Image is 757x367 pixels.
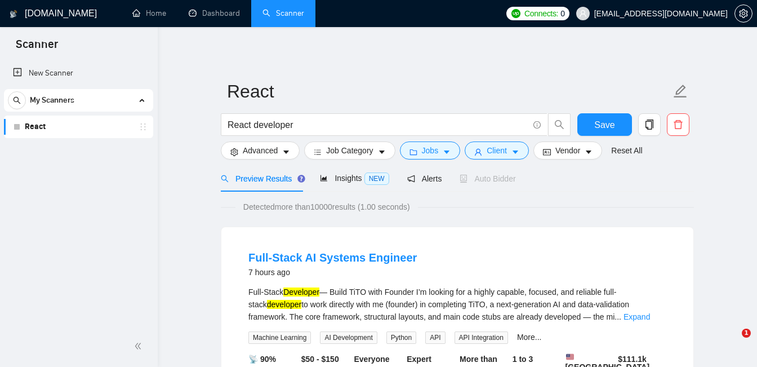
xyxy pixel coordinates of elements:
a: More... [517,333,542,342]
button: barsJob Categorycaret-down [304,142,395,160]
a: Reset All [611,144,642,157]
b: $ 111.1k [618,355,647,364]
button: folderJobscaret-down [400,142,461,160]
span: 0 [560,7,565,20]
a: setting [734,9,752,18]
span: bars [314,148,322,156]
span: Save [594,118,614,132]
li: My Scanners [4,89,153,138]
div: Full-Stack — Build TiTO with Founder I’m looking for a highly capable, focused, and reliable full... [248,286,666,323]
input: Scanner name... [227,77,671,105]
span: Client [487,144,507,157]
span: 1 [742,329,751,338]
span: Connects: [524,7,558,20]
b: Expert [407,355,431,364]
iframe: To enrich screen reader interactions, please activate Accessibility in Grammarly extension settings [719,329,746,356]
b: $50 - $150 [301,355,339,364]
span: API Integration [455,331,508,344]
span: Advanced [243,144,278,157]
span: NEW [364,173,389,185]
span: search [8,96,25,104]
button: search [548,113,571,136]
button: delete [667,113,689,136]
span: ... [614,312,621,321]
span: Scanner [7,36,67,60]
span: search [549,120,570,130]
span: copy [639,120,660,130]
span: Alerts [407,174,442,183]
span: setting [735,9,752,18]
button: copy [638,113,661,136]
mark: developer [267,300,302,309]
img: logo [10,5,17,23]
span: user [579,10,587,17]
span: setting [230,148,238,156]
input: Search Freelance Jobs... [228,118,528,132]
span: notification [407,175,415,183]
span: caret-down [511,148,519,156]
span: caret-down [585,148,593,156]
span: info-circle [533,121,541,129]
a: Expand [624,312,650,321]
span: Preview Results [221,174,302,183]
span: delete [667,120,689,130]
b: Everyone [354,355,390,364]
span: caret-down [378,148,386,156]
span: idcard [543,148,551,156]
span: robot [460,175,467,183]
span: Jobs [422,144,439,157]
li: New Scanner [4,62,153,85]
span: Python [386,331,416,344]
span: Job Category [326,144,373,157]
span: holder [139,122,148,131]
span: caret-down [443,148,451,156]
span: Vendor [555,144,580,157]
span: search [221,175,229,183]
mark: Developer [283,288,319,297]
span: AI Development [320,331,377,344]
span: edit [673,84,688,99]
button: Save [577,113,632,136]
button: userClientcaret-down [465,142,529,160]
span: Detected more than 10000 results (1.00 seconds) [235,201,418,213]
a: Full-Stack AI Systems Engineer [248,251,417,264]
span: user [474,148,482,156]
span: double-left [134,341,145,352]
img: 🇺🇸 [566,353,574,361]
a: React [25,116,132,138]
a: searchScanner [262,8,304,18]
div: 7 hours ago [248,266,417,279]
button: idcardVendorcaret-down [533,142,602,160]
span: folder [409,148,417,156]
button: search [8,91,26,109]
span: Auto Bidder [460,174,515,183]
span: Insights [320,174,389,183]
span: My Scanners [30,89,74,112]
a: dashboardDashboard [189,8,240,18]
a: New Scanner [13,62,144,85]
a: homeHome [132,8,166,18]
span: API [425,331,445,344]
span: area-chart [320,174,328,182]
span: Machine Learning [248,331,311,344]
button: setting [734,5,752,23]
button: settingAdvancedcaret-down [221,142,300,160]
img: upwork-logo.png [511,9,520,18]
b: 📡 90% [248,355,276,364]
span: caret-down [282,148,290,156]
div: Tooltip anchor [296,174,306,184]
